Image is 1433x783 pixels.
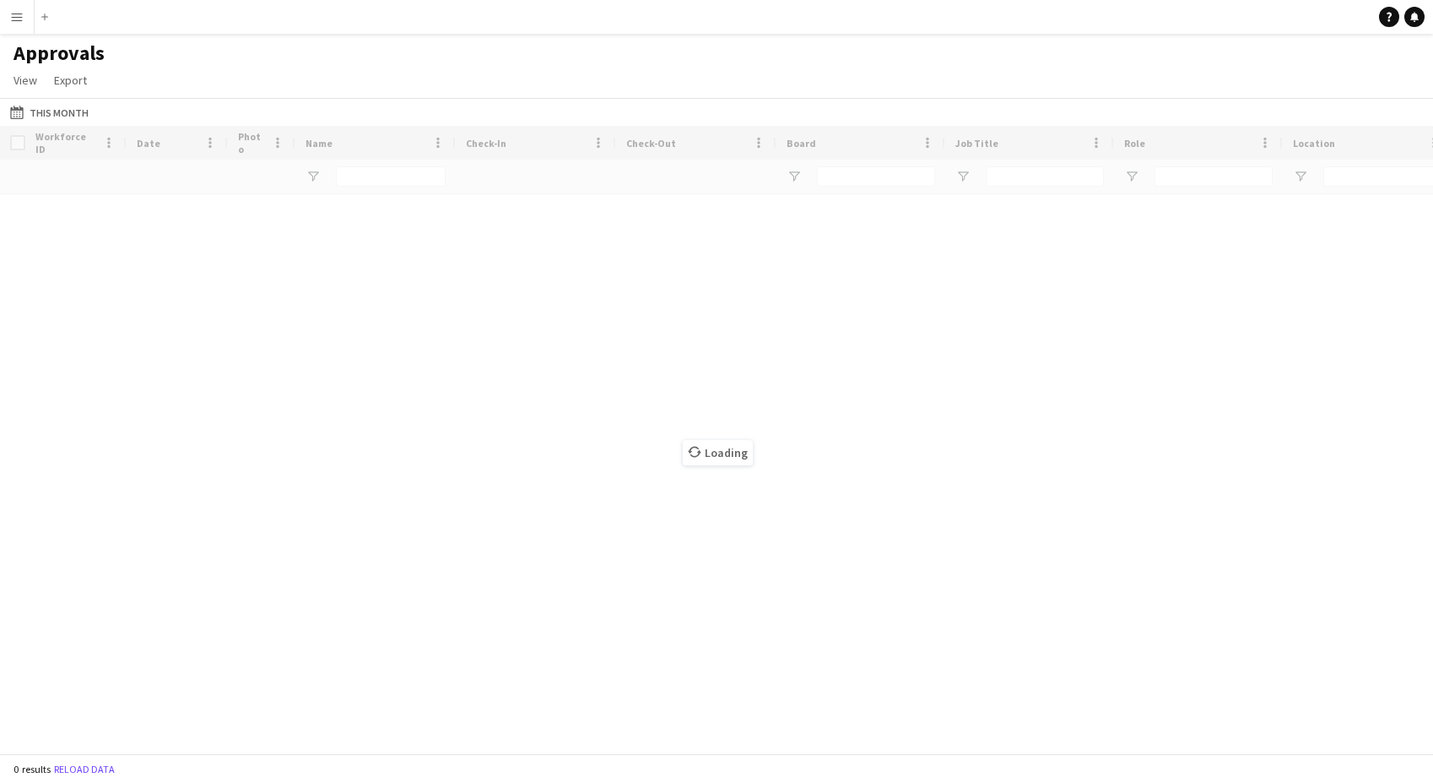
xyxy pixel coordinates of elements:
a: View [7,69,44,91]
button: This Month [7,102,92,122]
span: Export [54,73,87,88]
span: Loading [683,440,753,465]
button: Reload data [51,760,118,779]
span: View [14,73,37,88]
a: Export [47,69,94,91]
